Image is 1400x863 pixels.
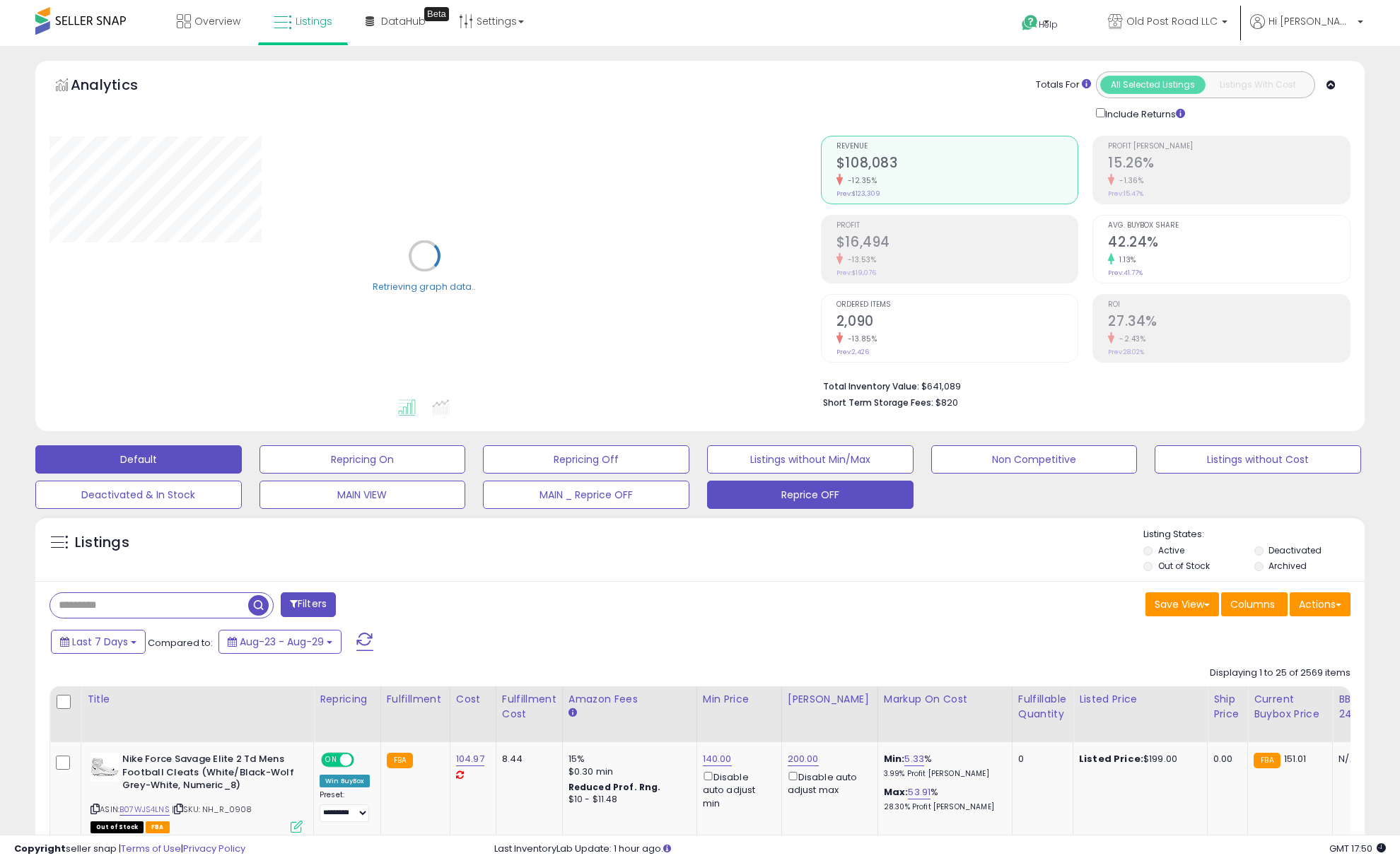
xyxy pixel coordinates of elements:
div: Totals For [1036,78,1091,92]
div: BB Share 24h. [1338,692,1390,722]
div: Last InventoryLab Update: 1 hour ago. [494,843,1386,856]
b: Nike Force Savage Elite 2 Td Mens Football Cleats (White/Black-Wolf Grey-White, Numeric_8) [122,753,294,796]
button: Listings With Cost [1205,76,1310,94]
a: Privacy Policy [183,842,245,855]
div: Min Price [703,692,776,707]
small: -13.85% [843,334,877,344]
span: $820 [935,396,958,409]
b: Min: [884,752,905,765]
span: Revenue [836,143,1078,151]
div: % [884,786,1001,812]
a: 200.00 [788,752,819,766]
span: Profit [836,222,1078,230]
small: -12.35% [843,175,877,186]
i: Get Help [1021,14,1039,32]
h2: 27.34% [1108,313,1350,332]
label: Deactivated [1268,544,1322,556]
div: Disable auto adjust max [788,769,867,797]
button: Repricing On [259,445,466,474]
button: Aug-23 - Aug-29 [218,630,342,654]
th: The percentage added to the cost of goods (COGS) that forms the calculator for Min & Max prices. [877,686,1012,742]
span: OFF [352,754,375,766]
div: Cost [456,692,490,707]
span: Last 7 Days [72,635,128,649]
button: Repricing Off [483,445,689,474]
small: -13.53% [843,254,877,265]
small: Prev: 2,426 [836,348,869,356]
button: Non Competitive [931,445,1138,474]
div: [PERSON_NAME] [788,692,872,707]
a: 5.33 [904,752,924,766]
button: All Selected Listings [1100,76,1206,94]
b: Reduced Prof. Rng. [568,781,661,793]
div: $199.00 [1079,753,1196,765]
div: Retrieving graph data.. [373,280,476,293]
div: Disable auto adjust min [703,769,771,810]
b: Short Term Storage Fees: [823,397,933,409]
span: 2025-09-6 17:50 GMT [1329,842,1386,855]
a: 53.91 [908,785,931,799]
small: -2.43% [1114,334,1145,344]
button: Columns [1221,592,1288,616]
div: Amazon Fees [568,692,691,707]
div: Fulfillable Quantity [1018,692,1067,722]
b: Max: [884,785,909,799]
button: Last 7 Days [51,630,146,654]
div: Fulfillment Cost [502,692,556,722]
div: Displaying 1 to 25 of 2569 items [1210,667,1351,680]
h2: 2,090 [836,313,1078,332]
li: $641,089 [823,377,1340,394]
span: Overview [194,14,240,28]
button: Listings without Min/Max [707,445,914,474]
div: ASIN: [91,753,303,831]
small: FBA [1254,753,1280,768]
button: Listings without Cost [1155,445,1361,474]
small: Prev: 41.77% [1108,269,1143,277]
b: Total Inventory Value: [823,380,919,392]
div: 0.00 [1213,753,1237,765]
div: 0 [1018,753,1062,765]
button: Filters [281,592,336,617]
h2: $108,083 [836,155,1078,174]
div: Tooltip anchor [424,7,449,21]
b: Listed Price: [1079,752,1143,765]
label: Active [1158,544,1184,556]
div: Preset: [320,790,370,822]
button: Save View [1145,592,1219,616]
div: % [884,753,1001,779]
div: Listed Price [1079,692,1201,707]
span: Old Post Road LLC [1126,14,1218,28]
div: Current Buybox Price [1254,692,1326,722]
div: Fulfillment [387,692,444,707]
small: Prev: 15.47% [1108,189,1143,198]
button: Actions [1290,592,1351,616]
div: Markup on Cost [884,692,1006,707]
small: Prev: $123,309 [836,189,880,198]
div: Include Returns [1085,105,1202,122]
strong: Copyright [14,842,66,855]
p: 3.99% Profit [PERSON_NAME] [884,769,1001,779]
a: 104.97 [456,752,484,766]
span: Aug-23 - Aug-29 [240,635,324,649]
small: 1.13% [1114,254,1136,265]
button: Deactivated & In Stock [35,481,242,509]
button: MAIN _ Reprice OFF [483,481,689,509]
small: Prev: $19,076 [836,269,876,277]
span: All listings that are currently out of stock and unavailable for purchase on Amazon [91,821,144,833]
h2: 15.26% [1108,155,1350,174]
a: 140.00 [703,752,732,766]
span: Hi [PERSON_NAME] [1268,14,1353,28]
p: Listing States: [1143,528,1364,541]
a: Terms of Use [121,842,181,855]
div: Repricing [320,692,375,707]
label: Out of Stock [1158,560,1210,572]
small: Amazon Fees. [568,707,577,720]
small: -1.36% [1114,175,1143,186]
div: 15% [568,753,686,765]
span: | SKU: NH_R_0908 [172,804,252,815]
span: Compared to: [148,636,213,650]
span: FBA [146,821,170,833]
button: MAIN VIEW [259,481,466,509]
label: Archived [1268,560,1307,572]
span: Ordered Items [836,301,1078,309]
